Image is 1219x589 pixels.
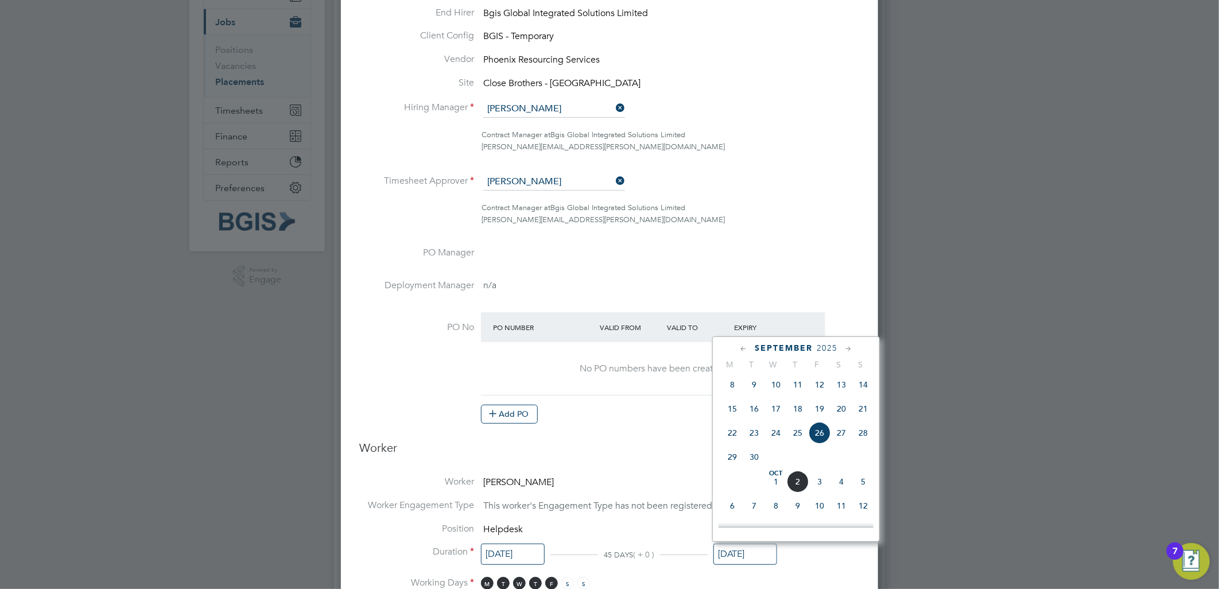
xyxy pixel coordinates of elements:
[765,422,787,444] span: 24
[482,215,725,224] span: [PERSON_NAME][EMAIL_ADDRESS][PERSON_NAME][DOMAIN_NAME]
[713,544,777,565] input: Select one
[784,359,806,370] span: T
[817,343,837,353] span: 2025
[359,440,860,464] h3: Worker
[787,374,809,396] span: 11
[490,317,597,338] div: PO Number
[719,359,740,370] span: M
[550,130,685,139] span: Bgis Global Integrated Solutions Limited
[359,523,474,535] label: Position
[852,519,874,541] span: 19
[482,203,550,212] span: Contract Manager at
[849,359,871,370] span: S
[852,374,874,396] span: 14
[664,317,731,338] div: Valid To
[809,398,830,420] span: 19
[359,546,474,558] label: Duration
[359,577,474,589] label: Working Days
[1173,543,1210,580] button: Open Resource Center, 7 new notifications
[787,398,809,420] span: 18
[830,398,852,420] span: 20
[604,550,633,560] span: 45 DAYS
[787,519,809,541] span: 16
[483,500,771,511] span: This worker's Engagement Type has not been registered by its Agency.
[765,495,787,517] span: 8
[359,77,474,89] label: Site
[852,471,874,493] span: 5
[597,317,665,338] div: Valid From
[359,247,474,259] label: PO Manager
[482,130,550,139] span: Contract Manager at
[482,141,860,153] div: [PERSON_NAME][EMAIL_ADDRESS][PERSON_NAME][DOMAIN_NAME]
[830,374,852,396] span: 13
[492,363,814,375] div: No PO numbers have been created.
[483,77,640,89] span: Close Brothers - [GEOGRAPHIC_DATA]
[483,31,554,42] span: BGIS - Temporary
[359,476,474,488] label: Worker
[830,519,852,541] span: 18
[852,422,874,444] span: 28
[483,173,625,191] input: Search for...
[359,53,474,65] label: Vendor
[483,7,648,19] span: Bgis Global Integrated Solutions Limited
[359,30,474,42] label: Client Config
[852,398,874,420] span: 21
[721,495,743,517] span: 6
[721,446,743,468] span: 29
[740,359,762,370] span: T
[359,7,474,19] label: End Hirer
[743,519,765,541] span: 14
[765,519,787,541] span: 15
[755,343,813,353] span: September
[483,524,523,535] span: Helpdesk
[483,100,625,118] input: Search for...
[721,519,743,541] span: 13
[721,422,743,444] span: 22
[806,359,828,370] span: F
[809,519,830,541] span: 17
[721,374,743,396] span: 8
[633,549,654,560] span: ( + 0 )
[809,471,830,493] span: 3
[787,422,809,444] span: 25
[743,374,765,396] span: 9
[809,422,830,444] span: 26
[787,495,809,517] span: 9
[359,280,474,292] label: Deployment Manager
[828,359,849,370] span: S
[359,499,474,511] label: Worker Engagement Type
[743,398,765,420] span: 16
[743,446,765,468] span: 30
[765,471,787,476] span: Oct
[809,374,830,396] span: 12
[743,495,765,517] span: 7
[359,175,474,187] label: Timesheet Approver
[743,422,765,444] span: 23
[1173,551,1178,566] div: 7
[809,495,830,517] span: 10
[765,374,787,396] span: 10
[483,280,496,291] span: n/a
[830,471,852,493] span: 4
[481,544,545,565] input: Select one
[830,422,852,444] span: 27
[483,54,600,65] span: Phoenix Resourcing Services
[765,398,787,420] span: 17
[765,471,787,493] span: 1
[359,321,474,334] label: PO No
[830,495,852,517] span: 11
[731,317,798,338] div: Expiry
[787,471,809,493] span: 2
[483,476,554,488] span: [PERSON_NAME]
[721,398,743,420] span: 15
[550,203,685,212] span: Bgis Global Integrated Solutions Limited
[481,405,538,423] button: Add PO
[762,359,784,370] span: W
[852,495,874,517] span: 12
[359,102,474,114] label: Hiring Manager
